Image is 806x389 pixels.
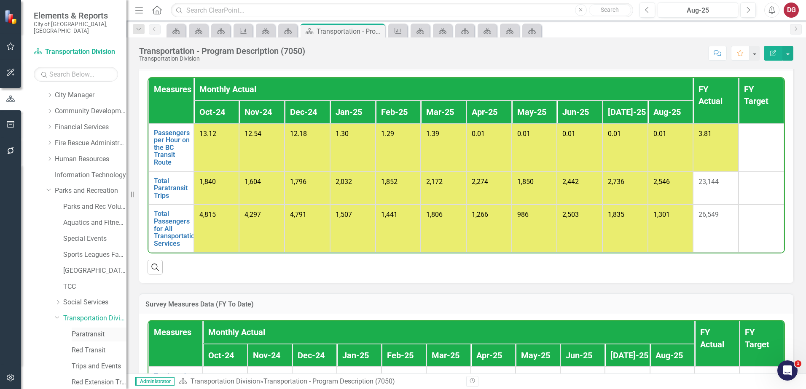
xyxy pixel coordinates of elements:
[179,377,460,386] div: »
[517,210,529,218] span: 986
[653,178,670,186] span: 2,546
[63,234,126,244] a: Special Events
[381,210,398,218] span: 1,441
[244,178,261,186] span: 1,604
[72,362,126,371] a: Trips and Events
[795,360,801,367] span: 1
[566,373,570,381] span: 8
[608,210,624,218] span: 1,835
[154,210,199,247] a: Total Passengers for All Transportation Services
[253,373,257,381] span: 9
[336,178,352,186] span: 2,032
[145,301,787,308] h3: Survey Measures Data (FY To Date)
[55,91,126,100] a: City Manager
[317,26,383,37] div: Transportation - Program Description (7050)
[63,282,126,292] a: TCC
[4,9,19,24] img: ClearPoint Strategy
[290,210,306,218] span: 4,791
[55,186,126,196] a: Parks and Recreation
[699,178,719,186] span: 23,144
[135,377,175,386] span: Administrator
[244,130,261,138] span: 12.54
[72,346,126,355] a: Red Transit
[517,178,534,186] span: 1,850
[34,11,118,21] span: Elements & Reports
[521,373,529,381] span: 10
[656,373,663,381] span: 13
[432,373,435,381] span: 8
[208,373,216,381] span: 10
[381,130,394,138] span: 1.29
[426,178,443,186] span: 2,172
[476,373,484,381] span: 10
[472,178,488,186] span: 2,274
[658,3,738,18] button: Aug-25
[244,210,261,218] span: 4,297
[699,130,712,138] span: 3.81
[63,202,126,212] a: Parks and Rec Volunteers
[610,373,614,381] span: 8
[171,3,633,18] input: Search ClearPoint...
[263,377,395,385] div: Transportation - Program Description (7050)
[608,178,624,186] span: 2,736
[154,129,190,166] a: Passengers per Hour on the BC Transit Route
[34,47,118,57] a: Transportation Division
[562,210,579,218] span: 2,503
[336,130,349,138] span: 1.30
[426,130,439,138] span: 1.39
[601,6,619,13] span: Search
[34,67,118,82] input: Search Below...
[784,3,799,18] button: DG
[148,172,194,205] td: Double-Click to Edit Right Click for Context Menu
[387,373,395,381] span: 10
[290,130,307,138] span: 12.18
[199,130,216,138] span: 13.12
[653,210,670,218] span: 1,301
[63,266,126,276] a: [GEOGRAPHIC_DATA]
[139,56,305,62] div: Transportation Division
[199,210,216,218] span: 4,815
[139,46,305,56] div: Transportation - Program Description (7050)
[148,205,194,253] td: Double-Click to Edit Right Click for Context Menu
[63,298,126,307] a: Social Services
[426,210,443,218] span: 1,806
[608,130,621,138] span: 0.01
[55,123,126,132] a: Financial Services
[199,178,216,186] span: 1,840
[472,130,485,138] span: 0.01
[661,5,735,16] div: Aug-25
[336,210,352,218] span: 1,507
[290,178,306,186] span: 1,796
[63,250,126,260] a: Sports Leagues Facilities Fields
[72,378,126,387] a: Red Extension Transit
[589,4,631,16] button: Search
[777,360,798,381] iframe: Intercom live chat
[34,21,118,35] small: City of [GEOGRAPHIC_DATA], [GEOGRAPHIC_DATA]
[562,178,579,186] span: 2,442
[298,373,305,381] span: 10
[154,372,197,387] a: Total number of surveys
[55,107,126,116] a: Community Development
[517,130,530,138] span: 0.01
[381,178,398,186] span: 1,852
[55,171,126,180] a: Information Technology
[63,314,126,323] a: Transportation Division
[55,139,126,148] a: Fire Rescue Administration
[562,130,575,138] span: 0.01
[191,377,260,385] a: Transportation Division
[72,330,126,339] a: Paratransit
[653,130,666,138] span: 0.01
[55,155,126,164] a: Human Resources
[154,177,188,200] a: Total Paratransit Trips
[699,210,719,218] span: 26,549
[63,218,126,228] a: Aquatics and Fitness Center
[148,124,194,172] td: Double-Click to Edit Right Click for Context Menu
[700,373,712,381] span: 106
[472,210,488,218] span: 1,266
[342,373,350,381] span: 10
